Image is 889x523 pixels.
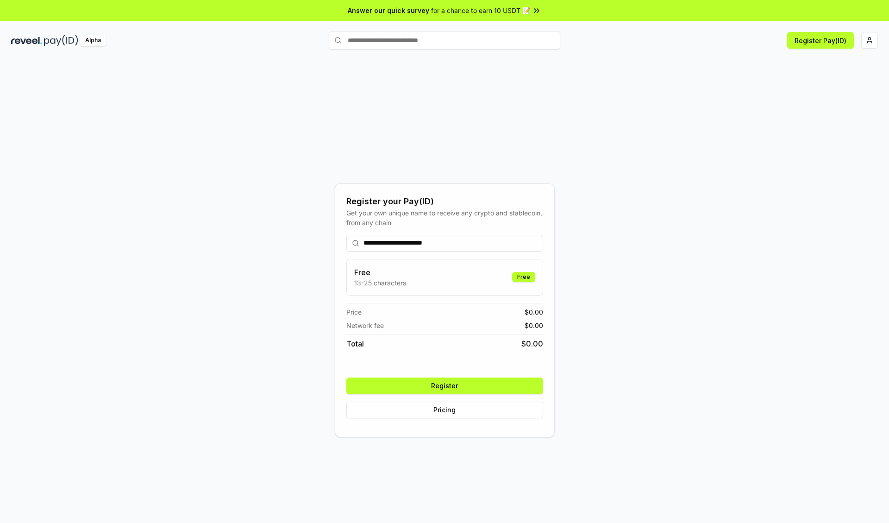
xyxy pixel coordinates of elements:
[346,378,543,394] button: Register
[346,402,543,418] button: Pricing
[525,307,543,317] span: $ 0.00
[431,6,530,15] span: for a chance to earn 10 USDT 📝
[346,208,543,227] div: Get your own unique name to receive any crypto and stablecoin, from any chain
[346,338,364,349] span: Total
[346,321,384,330] span: Network fee
[80,35,106,46] div: Alpha
[354,267,406,278] h3: Free
[11,35,42,46] img: reveel_dark
[346,195,543,208] div: Register your Pay(ID)
[348,6,429,15] span: Answer our quick survey
[521,338,543,349] span: $ 0.00
[44,35,78,46] img: pay_id
[346,307,362,317] span: Price
[787,32,854,49] button: Register Pay(ID)
[354,278,406,288] p: 13-25 characters
[525,321,543,330] span: $ 0.00
[512,272,535,282] div: Free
